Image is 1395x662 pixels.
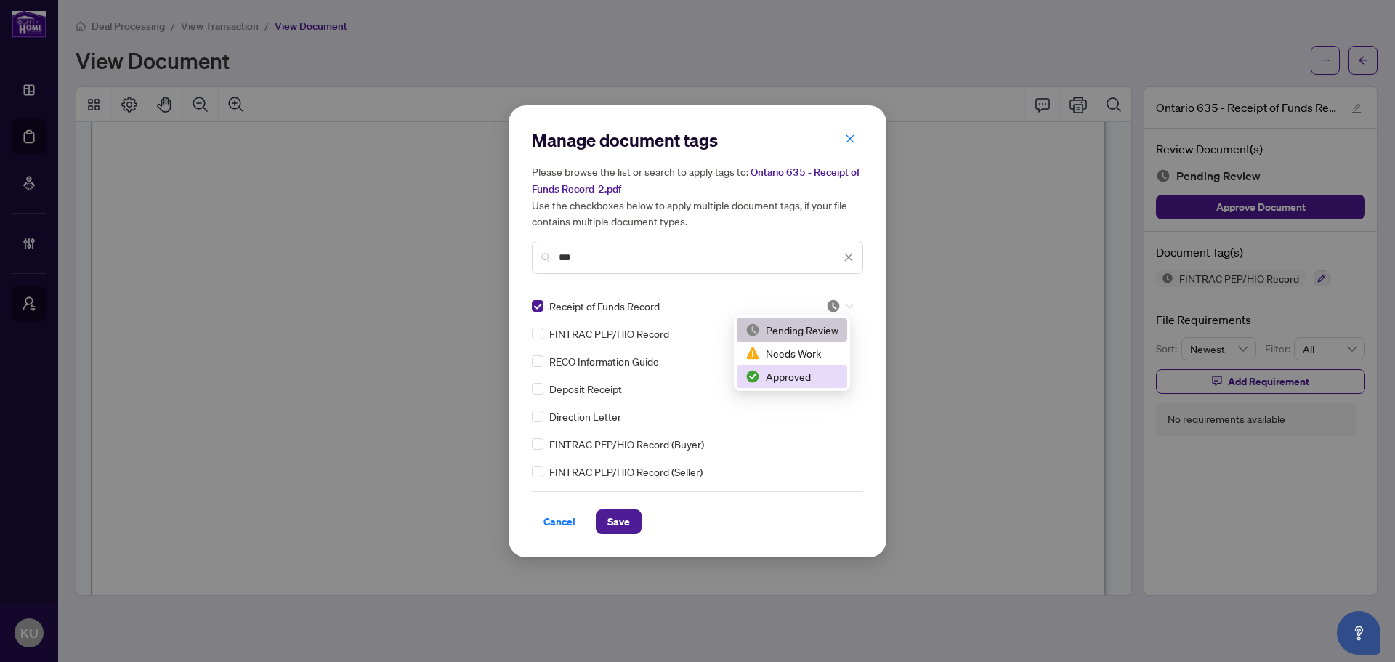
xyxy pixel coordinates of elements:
img: status [745,323,760,337]
span: Receipt of Funds Record [549,298,660,314]
span: Cancel [543,510,575,533]
span: FINTRAC PEP/HIO Record (Buyer) [549,436,704,452]
div: Pending Review [737,318,847,342]
span: FINTRAC PEP/HIO Record (Seller) [549,464,703,480]
div: Pending Review [745,322,838,338]
span: RECO Information Guide [549,353,659,369]
span: FINTRAC PEP/HIO Record [549,326,669,342]
span: close [845,134,855,144]
span: close [844,252,854,262]
div: Approved [737,365,847,388]
img: status [826,299,841,313]
h2: Manage document tags [532,129,863,152]
span: Pending Review [826,299,854,313]
button: Save [596,509,642,534]
div: Approved [745,368,838,384]
button: Cancel [532,509,587,534]
button: Open asap [1337,611,1380,655]
h5: Please browse the list or search to apply tags to: Use the checkboxes below to apply multiple doc... [532,164,863,229]
span: Deposit Receipt [549,381,622,397]
span: Save [607,510,630,533]
span: Ontario 635 - Receipt of Funds Record-2.pdf [532,166,860,195]
div: Needs Work [737,342,847,365]
span: Direction Letter [549,408,621,424]
img: status [745,369,760,384]
img: status [745,346,760,360]
div: Needs Work [745,345,838,361]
